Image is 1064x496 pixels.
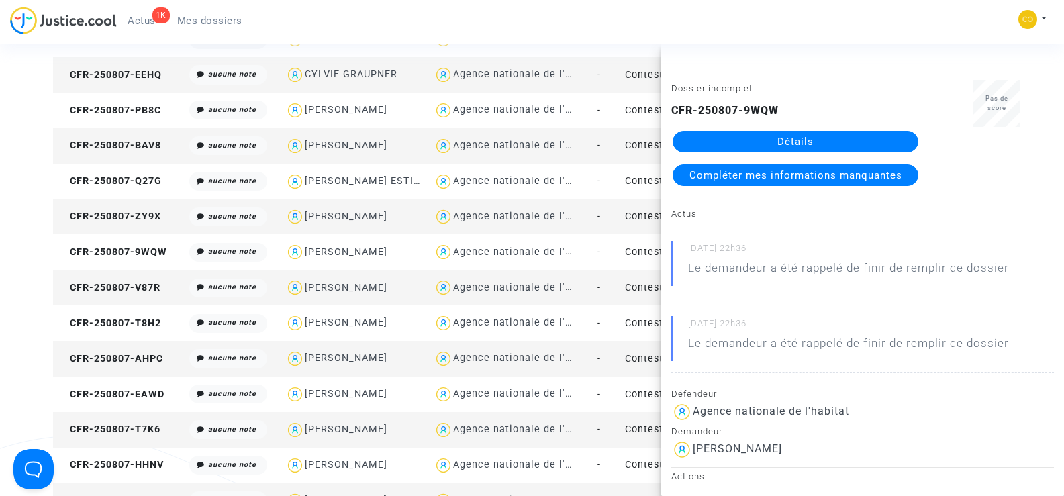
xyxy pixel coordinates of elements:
i: aucune note [208,247,256,256]
div: Agence nationale de l'habitat [453,459,601,470]
td: Contestation du retrait de [PERSON_NAME] par l'ANAH (mandataire) [620,305,769,341]
div: Agence nationale de l'habitat [453,175,601,187]
i: aucune note [208,70,256,79]
img: icon-user.svg [671,401,693,423]
td: Contestation du retrait de [PERSON_NAME] par l'ANAH (mandataire) [620,412,769,448]
div: Agence nationale de l'habitat [453,424,601,435]
span: - [597,317,601,329]
div: 1K [152,7,170,23]
img: jc-logo.svg [10,7,117,34]
div: Agence nationale de l'habitat [453,317,601,328]
span: - [597,389,601,400]
td: Contestation du retrait de [PERSON_NAME] par l'ANAH (mandataire) [620,448,769,483]
img: icon-user.svg [434,313,453,333]
i: aucune note [208,318,256,327]
div: Agence nationale de l'habitat [693,405,849,417]
div: [PERSON_NAME] [305,140,387,151]
div: [PERSON_NAME] [693,442,782,455]
img: icon-user.svg [434,456,453,475]
span: CFR-250807-EEHQ [58,69,162,81]
span: CFR-250807-ZY9X [58,211,161,222]
b: CFR-250807-9WQW [671,104,779,117]
small: Actus [671,209,697,219]
i: aucune note [208,105,256,114]
span: - [597,140,601,151]
a: 1KActus [117,11,166,31]
div: Agence nationale de l'habitat [453,68,601,80]
span: - [597,34,601,45]
span: - [597,424,601,435]
img: icon-user.svg [285,349,305,368]
img: icon-user.svg [434,385,453,404]
small: Défendeur [671,389,717,399]
img: icon-user.svg [285,172,305,191]
span: - [597,459,601,470]
div: [PERSON_NAME] [305,388,387,399]
div: [PERSON_NAME] [305,246,387,258]
td: Contestation du retrait de [PERSON_NAME] par l'ANAH (mandataire) [620,234,769,270]
img: icon-user.svg [434,278,453,297]
i: aucune note [208,177,256,185]
span: CFR-250807-BAV8 [58,140,161,151]
td: Contestation du retrait de [PERSON_NAME] par l'ANAH (mandataire) [620,199,769,235]
small: Dossier incomplet [671,83,753,93]
span: CFR-250807-PB8C [58,105,161,116]
div: Agence nationale de l'habitat [453,104,601,115]
img: icon-user.svg [285,65,305,85]
span: CFR-250807-AHPC [58,353,163,364]
i: aucune note [208,283,256,291]
span: CFR-250807-Q27G [58,175,162,187]
span: - [597,175,601,187]
td: Contestation du retrait de [PERSON_NAME] par l'ANAH (mandataire) [620,128,769,164]
td: Contestation du retrait de [PERSON_NAME] par l'ANAH (mandataire) [620,93,769,128]
img: icon-user.svg [434,349,453,368]
span: Pas de score [985,95,1008,111]
img: icon-user.svg [285,456,305,475]
i: aucune note [208,212,256,221]
td: Contestation du retrait de [PERSON_NAME] par l'ANAH (mandataire) [620,270,769,305]
div: Agence nationale de l'habitat [453,282,601,293]
span: CFR-250807-ECKT [58,34,161,45]
img: icon-user.svg [434,136,453,156]
i: aucune note [208,354,256,362]
div: Agence nationale de l'habitat [453,246,601,258]
div: CYLVIE GRAUPNER [305,68,397,80]
span: - [597,69,601,81]
img: 84a266a8493598cb3cce1313e02c3431 [1018,10,1037,29]
img: icon-user.svg [285,385,305,404]
a: Détails [673,131,918,152]
p: Le demandeur a été rappelé de finir de remplir ce dossier [688,335,1009,358]
span: - [597,211,601,222]
img: icon-user.svg [285,101,305,120]
a: Mes dossiers [166,11,253,31]
div: [PERSON_NAME] [305,317,387,328]
img: icon-user.svg [434,172,453,191]
span: - [597,105,601,116]
i: aucune note [208,425,256,434]
td: Contestation du retrait de [PERSON_NAME] par l'ANAH (mandataire) [620,341,769,377]
div: Agence nationale de l'habitat [453,388,601,399]
div: [PERSON_NAME] [305,104,387,115]
img: icon-user.svg [285,420,305,440]
span: CFR-250807-T7K6 [58,424,160,435]
img: icon-user.svg [434,420,453,440]
div: [PERSON_NAME] [305,352,387,364]
iframe: Help Scout Beacon - Open [13,449,54,489]
img: icon-user.svg [671,439,693,460]
td: Contestation du retrait de [PERSON_NAME] par l'ANAH (mandataire) [620,164,769,199]
span: - [597,246,601,258]
i: aucune note [208,460,256,469]
span: Actus [128,15,156,27]
img: icon-user.svg [285,278,305,297]
i: aucune note [208,141,256,150]
div: [PERSON_NAME] [305,282,387,293]
span: CFR-250807-EAWD [58,389,164,400]
small: Actions [671,471,705,481]
div: Agence nationale de l'habitat [453,140,601,151]
img: icon-user.svg [434,101,453,120]
small: Demandeur [671,426,722,436]
img: icon-user.svg [434,65,453,85]
div: [PERSON_NAME] [305,424,387,435]
small: [DATE] 22h36 [688,242,1054,260]
div: [PERSON_NAME] [305,459,387,470]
